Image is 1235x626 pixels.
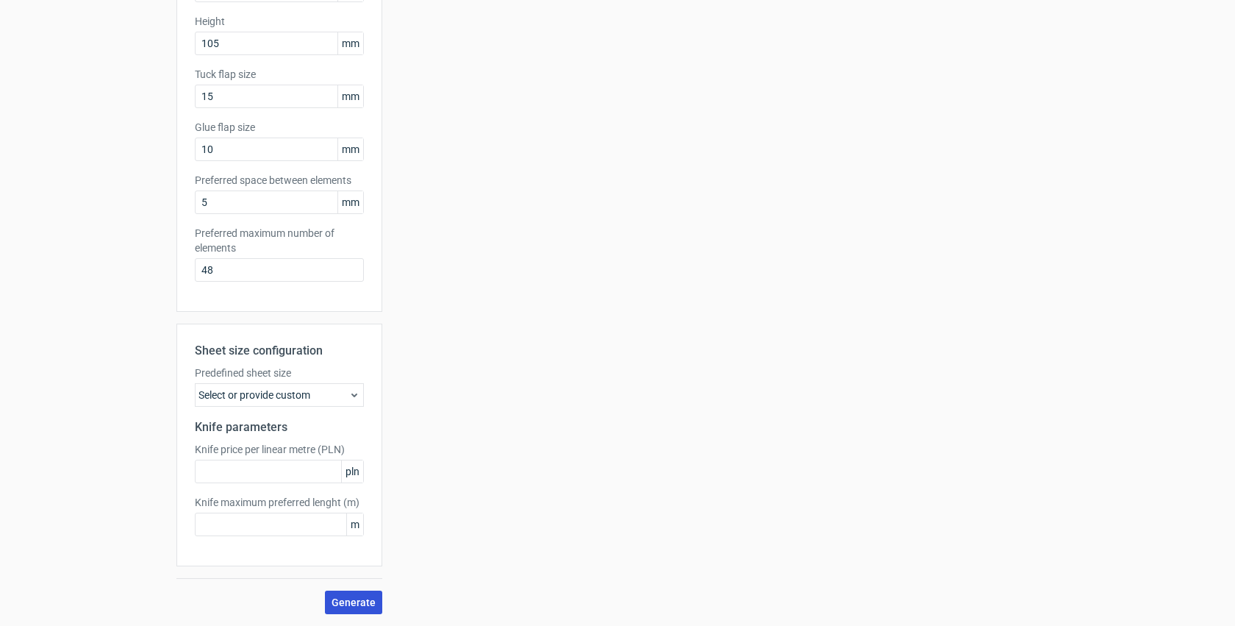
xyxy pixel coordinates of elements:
[195,419,364,436] h2: Knife parameters
[341,460,363,483] span: pln
[195,383,364,407] div: Select or provide custom
[337,191,363,213] span: mm
[337,138,363,160] span: mm
[195,442,364,457] label: Knife price per linear metre (PLN)
[332,597,376,608] span: Generate
[195,226,364,255] label: Preferred maximum number of elements
[346,513,363,536] span: m
[195,173,364,188] label: Preferred space between elements
[195,495,364,510] label: Knife maximum preferred lenght (m)
[337,85,363,107] span: mm
[195,366,364,380] label: Predefined sheet size
[337,32,363,54] span: mm
[195,120,364,135] label: Glue flap size
[195,67,364,82] label: Tuck flap size
[195,342,364,360] h2: Sheet size configuration
[325,591,382,614] button: Generate
[195,14,364,29] label: Height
